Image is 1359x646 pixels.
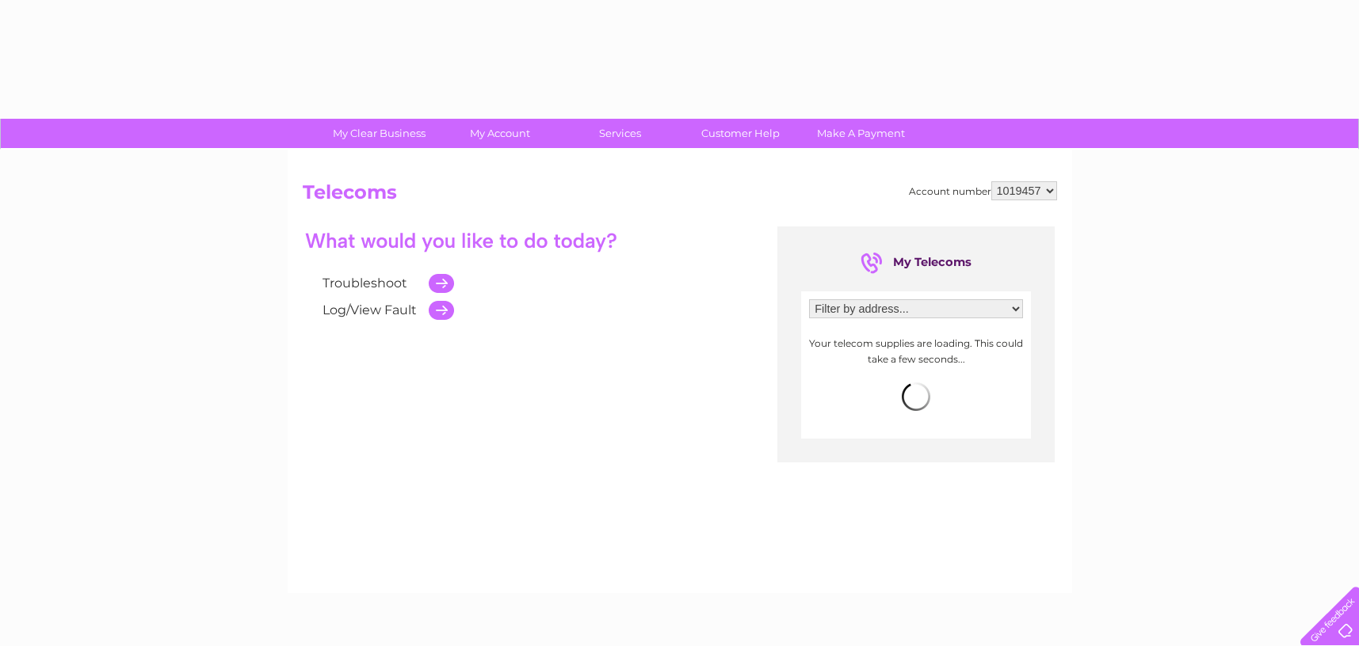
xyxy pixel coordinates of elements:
[796,119,926,148] a: Make A Payment
[675,119,806,148] a: Customer Help
[314,119,445,148] a: My Clear Business
[555,119,685,148] a: Services
[809,336,1023,366] p: Your telecom supplies are loading. This could take a few seconds...
[902,382,930,411] img: loading
[861,250,972,275] div: My Telecoms
[323,302,417,317] a: Log/View Fault
[434,119,565,148] a: My Account
[323,275,407,291] a: Troubleshoot
[303,181,1057,211] h2: Telecoms
[909,181,1057,200] div: Account number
